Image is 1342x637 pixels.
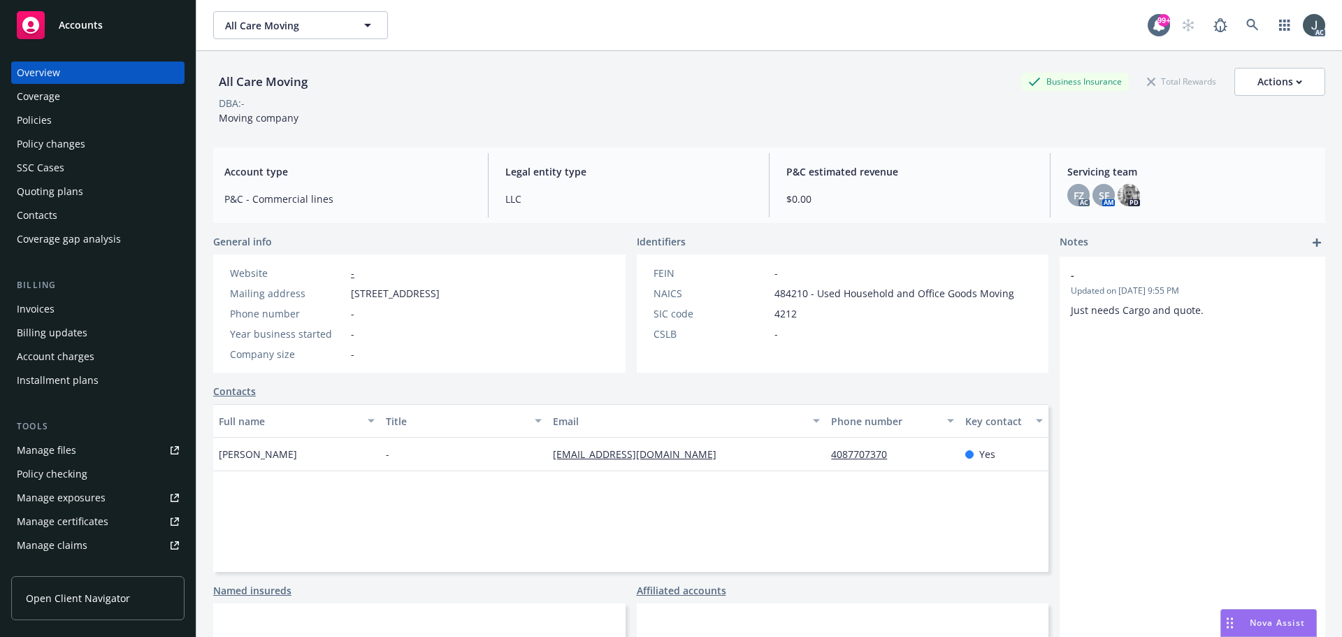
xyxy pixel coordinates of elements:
span: 4212 [774,306,797,321]
a: 4087707370 [831,448,898,461]
a: add [1308,234,1325,251]
button: Email [547,404,825,438]
div: Overview [17,62,60,84]
a: Quoting plans [11,180,185,203]
span: P&C - Commercial lines [224,192,471,206]
div: Tools [11,420,185,434]
span: Account type [224,164,471,179]
div: SIC code [654,306,769,321]
div: Invoices [17,298,55,320]
span: FZ [1074,188,1084,203]
span: Updated on [DATE] 9:55 PM [1071,285,1314,297]
a: Manage claims [11,534,185,557]
button: Full name [213,404,380,438]
a: Report a Bug [1206,11,1234,39]
a: Start snowing [1174,11,1202,39]
div: Manage certificates [17,510,108,533]
div: Phone number [831,414,938,429]
div: -Updated on [DATE] 9:55 PMJust needs Cargo and quote. [1060,257,1325,329]
a: - [351,266,354,280]
div: Actions [1257,69,1302,95]
div: Phone number [230,306,345,321]
button: Phone number [825,404,959,438]
a: [EMAIL_ADDRESS][DOMAIN_NAME] [553,448,728,461]
div: All Care Moving [213,73,313,91]
span: P&C estimated revenue [786,164,1033,179]
a: Coverage [11,85,185,108]
span: General info [213,234,272,249]
span: Open Client Navigator [26,591,130,606]
div: Coverage gap analysis [17,228,121,250]
div: Key contact [965,414,1027,429]
div: Contacts [17,204,57,227]
img: photo [1118,184,1140,206]
div: Manage exposures [17,487,106,509]
a: Affiliated accounts [637,583,726,598]
div: Total Rewards [1140,73,1223,90]
span: Legal entity type [505,164,752,179]
a: Named insureds [213,583,291,598]
span: Just needs Cargo and quote. [1071,303,1204,317]
a: Contacts [11,204,185,227]
a: Policy changes [11,133,185,155]
div: Installment plans [17,369,99,392]
span: $0.00 [786,192,1033,206]
div: Business Insurance [1021,73,1129,90]
img: photo [1303,14,1325,36]
a: Policy checking [11,463,185,485]
a: Overview [11,62,185,84]
span: Servicing team [1067,164,1314,179]
a: SSC Cases [11,157,185,179]
button: Title [380,404,547,438]
button: Nova Assist [1220,609,1317,637]
span: - [351,347,354,362]
a: Invoices [11,298,185,320]
a: Accounts [11,6,185,45]
div: Account charges [17,345,94,368]
div: Billing [11,278,185,292]
span: - [386,447,389,461]
div: Manage files [17,439,76,461]
span: [PERSON_NAME] [219,447,297,461]
span: - [1071,268,1278,282]
div: Year business started [230,327,345,341]
div: Drag to move [1221,610,1239,636]
div: NAICS [654,286,769,301]
div: Manage claims [17,534,87,557]
a: Switch app [1271,11,1299,39]
div: Website [230,266,345,280]
a: Manage files [11,439,185,461]
a: Installment plans [11,369,185,392]
div: FEIN [654,266,769,280]
a: Manage exposures [11,487,185,509]
button: All Care Moving [213,11,388,39]
span: LLC [505,192,752,206]
div: 99+ [1157,14,1170,27]
div: Email [553,414,805,429]
span: - [774,327,778,341]
a: Manage BORs [11,558,185,580]
div: Quoting plans [17,180,83,203]
a: Manage certificates [11,510,185,533]
span: Identifiers [637,234,686,249]
span: - [774,266,778,280]
div: DBA: - [219,96,245,110]
div: Manage BORs [17,558,82,580]
button: Actions [1234,68,1325,96]
span: - [351,306,354,321]
div: SSC Cases [17,157,64,179]
div: Billing updates [17,322,87,344]
a: Contacts [213,384,256,399]
span: [STREET_ADDRESS] [351,286,440,301]
span: Nova Assist [1250,617,1305,629]
div: Policy checking [17,463,87,485]
span: Notes [1060,234,1088,251]
div: Policies [17,109,52,131]
div: Mailing address [230,286,345,301]
div: Coverage [17,85,60,108]
span: SF [1099,188,1109,203]
div: Full name [219,414,359,429]
a: Coverage gap analysis [11,228,185,250]
span: 484210 - Used Household and Office Goods Moving [774,286,1014,301]
a: Policies [11,109,185,131]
